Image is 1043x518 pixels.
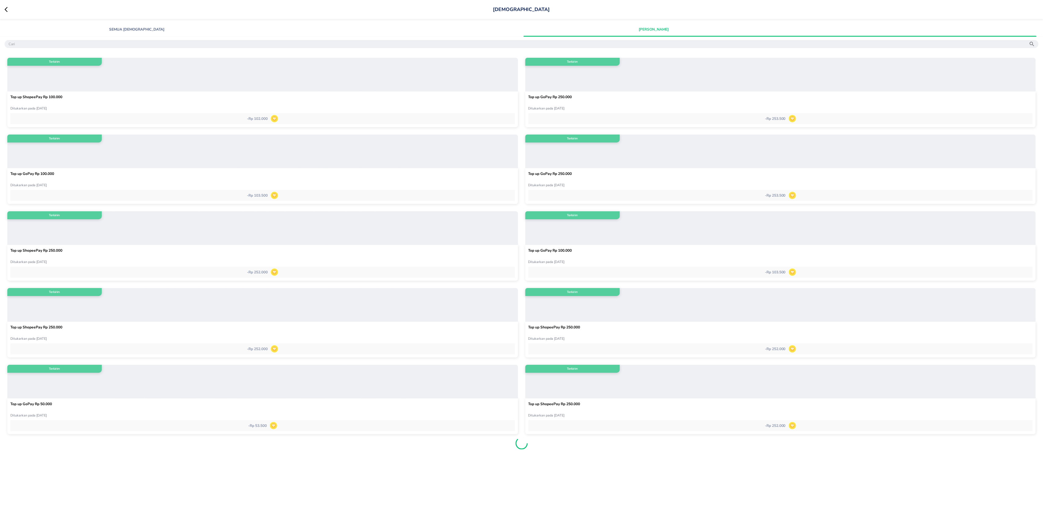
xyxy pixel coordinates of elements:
[10,171,515,180] p: Top up GoPay Rp 100.000
[5,6,1038,13] div: [DEMOGRAPHIC_DATA]
[5,22,1038,35] div: loyalty history tabs
[10,106,515,111] p: Ditukarkan pada [DATE]
[528,413,1033,418] p: Ditukarkan pada [DATE]
[10,401,515,411] p: Top up GoPay Rp 50.000
[10,27,263,32] span: Semua [DEMOGRAPHIC_DATA]
[567,136,578,141] p: Terkirim
[49,59,60,64] p: Terkirim
[523,24,1037,35] a: [PERSON_NAME]
[567,290,578,294] p: Terkirim
[10,248,515,257] p: Top up ShopeePay Rp 250.000
[49,366,60,371] p: Terkirim
[10,94,515,104] p: Top up ShopeePay Rp 100.000
[10,260,515,264] p: Ditukarkan pada [DATE]
[567,213,578,218] p: Terkirim
[49,136,60,141] p: Terkirim
[528,260,1033,264] p: Ditukarkan pada [DATE]
[528,325,1033,334] p: Top up ShopeePay Rp 250.000
[528,94,1033,104] p: Top up GoPay Rp 250.000
[528,401,1033,411] p: Top up ShopeePay Rp 250.000
[10,325,515,334] p: Top up ShopeePay Rp 250.000
[6,24,520,35] a: Semua [DEMOGRAPHIC_DATA]
[528,171,1033,180] p: Top up GoPay Rp 250.000
[10,336,515,341] p: Ditukarkan pada [DATE]
[528,183,1033,187] p: Ditukarkan pada [DATE]
[528,106,1033,111] p: Ditukarkan pada [DATE]
[567,366,578,371] p: Terkirim
[528,248,1033,257] p: Top up GoPay Rp 100.000
[6,42,1026,46] input: Cari
[10,413,515,418] p: Ditukarkan pada [DATE]
[527,27,780,32] span: [PERSON_NAME]
[528,336,1033,341] p: Ditukarkan pada [DATE]
[567,59,578,64] p: Terkirim
[49,213,60,218] p: Terkirim
[49,290,60,294] p: Terkirim
[10,183,515,187] p: Ditukarkan pada [DATE]
[1028,40,1036,48] button: Clear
